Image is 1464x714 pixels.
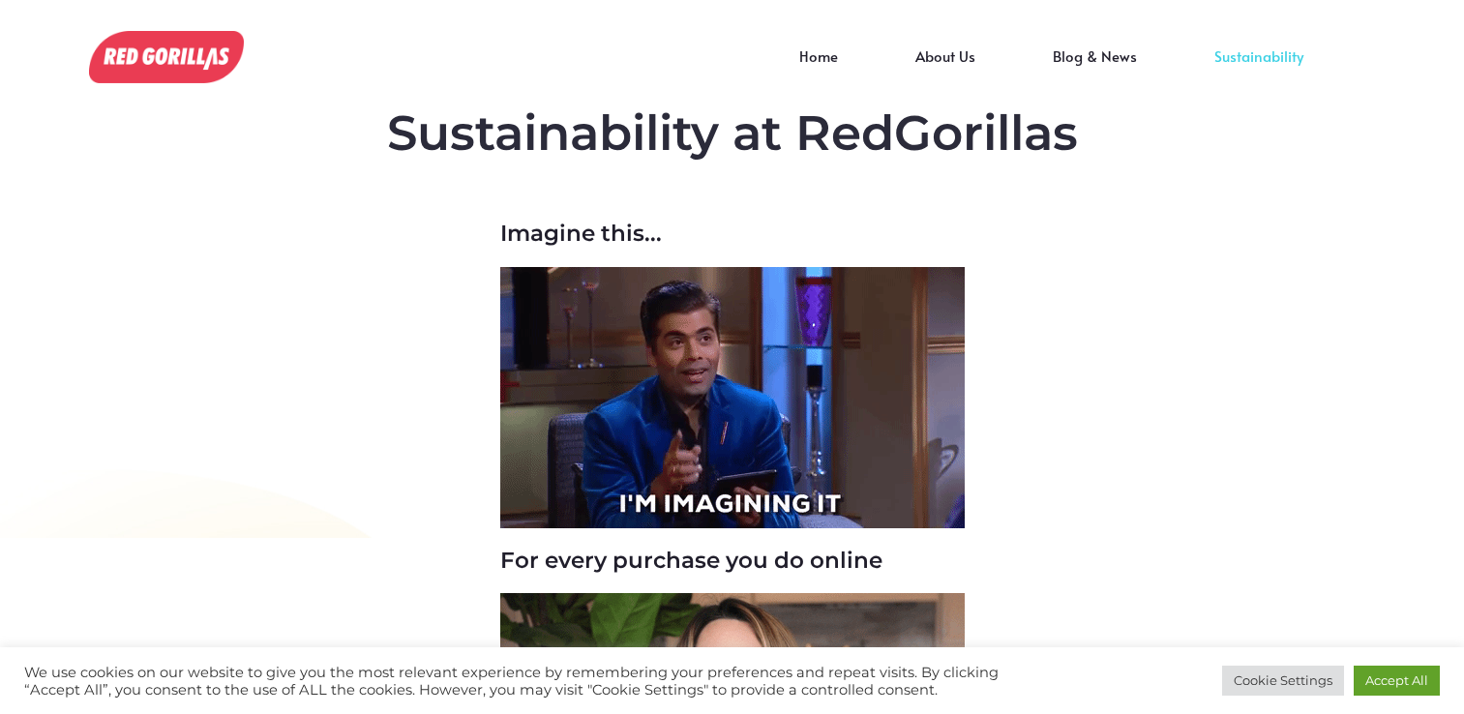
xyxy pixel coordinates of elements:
[1014,56,1176,85] a: Blog & News
[24,664,1015,699] div: We use cookies on our website to give you the most relevant experience by remembering your prefer...
[500,267,965,528] img: We care about Sustainability
[1176,56,1342,85] a: Sustainability
[191,104,1274,163] h2: Sustainability at RedGorillas
[89,31,244,82] img: We care about Sustainability
[500,221,965,248] h3: Imagine this...
[500,548,965,575] h3: For every purchase you do online
[761,56,877,85] a: Home
[1354,666,1440,696] a: Accept All
[1222,666,1344,696] a: Cookie Settings
[877,56,1014,85] a: About Us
